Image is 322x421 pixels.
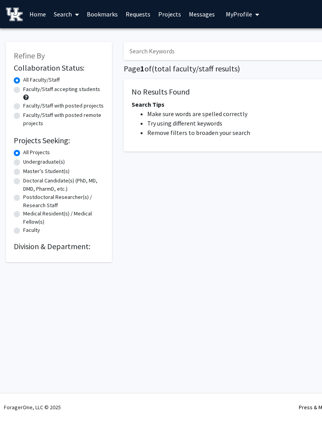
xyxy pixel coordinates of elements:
a: Projects [154,0,185,28]
a: Requests [122,0,154,28]
span: Refine By [14,51,45,60]
label: Faculty/Staff with posted projects [23,102,104,110]
h2: Collaboration Status: [14,63,104,73]
h2: Division & Department: [14,242,104,251]
label: Doctoral Candidate(s) (PhD, MD, DMD, PharmD, etc.) [23,177,104,193]
label: Faculty [23,226,40,234]
label: All Projects [23,148,50,157]
a: Home [26,0,50,28]
iframe: Chat [6,386,33,415]
span: 1 [140,64,145,73]
label: All Faculty/Staff [23,76,60,84]
label: Undergraduate(s) [23,158,65,166]
a: Search [50,0,83,28]
label: Medical Resident(s) / Medical Fellow(s) [23,210,104,226]
div: ForagerOne, LLC © 2025 [4,394,61,421]
a: Bookmarks [83,0,122,28]
label: Postdoctoral Researcher(s) / Research Staff [23,193,104,210]
span: My Profile [226,10,252,18]
h2: Projects Seeking: [14,136,104,145]
img: University of Kentucky Logo [6,7,23,21]
label: Master's Student(s) [23,167,70,175]
label: Faculty/Staff accepting students [23,85,100,93]
a: Messages [185,0,219,28]
label: Faculty/Staff with posted remote projects [23,111,104,128]
span: Search Tips [132,100,165,108]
